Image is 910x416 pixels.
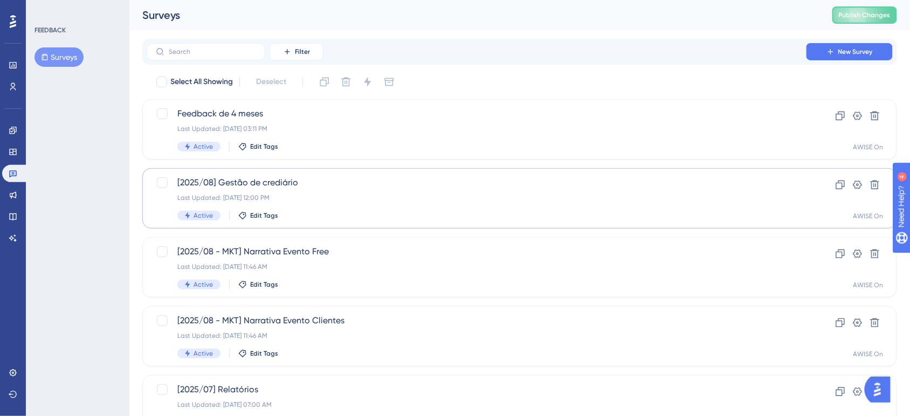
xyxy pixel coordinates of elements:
[250,142,278,151] span: Edit Tags
[194,280,213,289] span: Active
[839,11,891,19] span: Publish Changes
[238,280,278,289] button: Edit Tags
[270,43,323,60] button: Filter
[806,43,893,60] button: New Survey
[142,8,805,23] div: Surveys
[177,176,776,189] span: [2025/08] Gestão de crediário
[177,400,776,409] div: Last Updated: [DATE] 07:00 AM
[25,3,67,16] span: Need Help?
[194,142,213,151] span: Active
[177,331,776,340] div: Last Updated: [DATE] 11:46 AM
[35,47,84,67] button: Surveys
[177,383,776,396] span: [2025/07] Relatórios
[865,373,897,406] iframe: UserGuiding AI Assistant Launcher
[177,262,776,271] div: Last Updated: [DATE] 11:46 AM
[238,349,278,358] button: Edit Tags
[35,26,66,34] div: FEEDBACK
[832,6,897,24] button: Publish Changes
[246,72,296,92] button: Deselect
[853,281,884,289] div: AWISE On
[838,47,873,56] span: New Survey
[177,107,776,120] span: Feedback de 4 meses
[250,211,278,220] span: Edit Tags
[238,142,278,151] button: Edit Tags
[75,5,78,14] div: 4
[177,314,776,327] span: [2025/08 - MKT] Narrativa Evento Clientes
[238,211,278,220] button: Edit Tags
[853,350,884,358] div: AWISE On
[295,47,310,56] span: Filter
[256,75,286,88] span: Deselect
[177,245,776,258] span: [2025/08 - MKT] Narrativa Evento Free
[177,193,776,202] div: Last Updated: [DATE] 12:00 PM
[169,48,256,56] input: Search
[194,349,213,358] span: Active
[194,211,213,220] span: Active
[853,212,884,220] div: AWISE On
[250,280,278,289] span: Edit Tags
[177,124,776,133] div: Last Updated: [DATE] 03:11 PM
[170,75,233,88] span: Select All Showing
[853,143,884,151] div: AWISE On
[250,349,278,358] span: Edit Tags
